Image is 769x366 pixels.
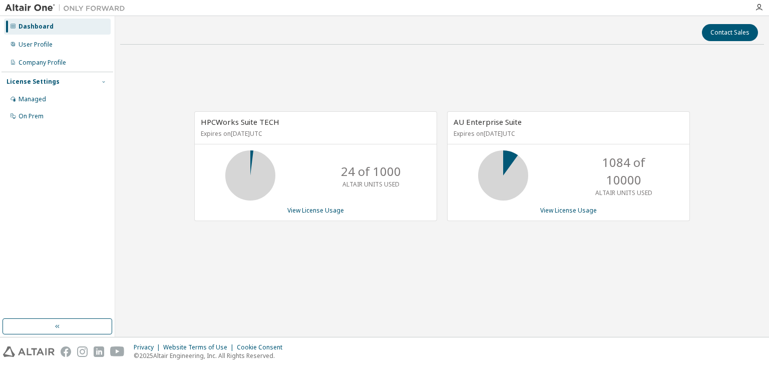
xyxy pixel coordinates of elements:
[7,78,60,86] div: License Settings
[19,41,53,49] div: User Profile
[134,343,163,351] div: Privacy
[237,343,288,351] div: Cookie Consent
[163,343,237,351] div: Website Terms of Use
[110,346,125,357] img: youtube.svg
[3,346,55,357] img: altair_logo.svg
[595,189,652,197] p: ALTAIR UNITS USED
[201,129,428,138] p: Expires on [DATE] UTC
[454,129,681,138] p: Expires on [DATE] UTC
[61,346,71,357] img: facebook.svg
[342,180,400,189] p: ALTAIR UNITS USED
[19,95,46,103] div: Managed
[584,154,664,189] p: 1084 of 10000
[77,346,88,357] img: instagram.svg
[19,23,54,31] div: Dashboard
[19,59,66,67] div: Company Profile
[540,206,597,215] a: View License Usage
[454,117,522,127] span: AU Enterprise Suite
[287,206,344,215] a: View License Usage
[5,3,130,13] img: Altair One
[341,163,401,180] p: 24 of 1000
[702,24,758,41] button: Contact Sales
[94,346,104,357] img: linkedin.svg
[134,351,288,360] p: © 2025 Altair Engineering, Inc. All Rights Reserved.
[19,112,44,120] div: On Prem
[201,117,279,127] span: HPCWorks Suite TECH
